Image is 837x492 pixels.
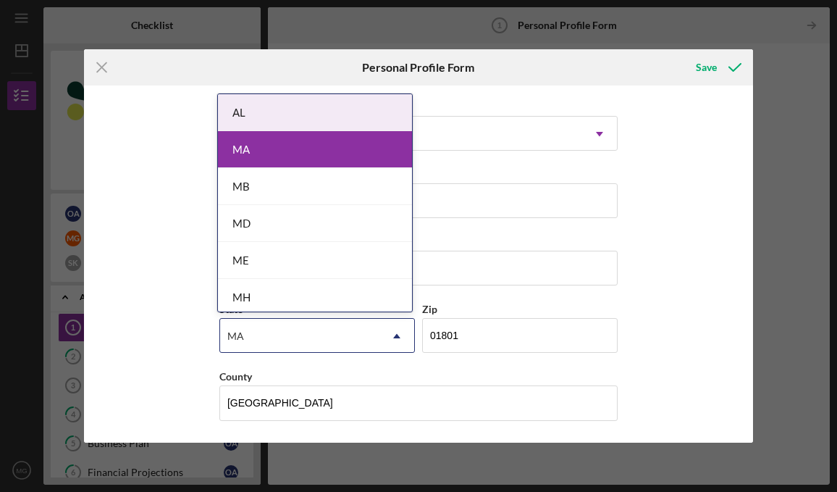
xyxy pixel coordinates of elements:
div: MH [218,279,412,316]
div: MB [218,168,412,205]
h6: Personal Profile Form [362,61,474,74]
label: County [219,370,252,383]
div: AL [218,94,412,131]
label: Zip [422,303,437,315]
div: ME [218,242,412,279]
button: Save [681,53,753,82]
div: MD [218,205,412,242]
div: MA [218,131,412,168]
div: Save [696,53,717,82]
